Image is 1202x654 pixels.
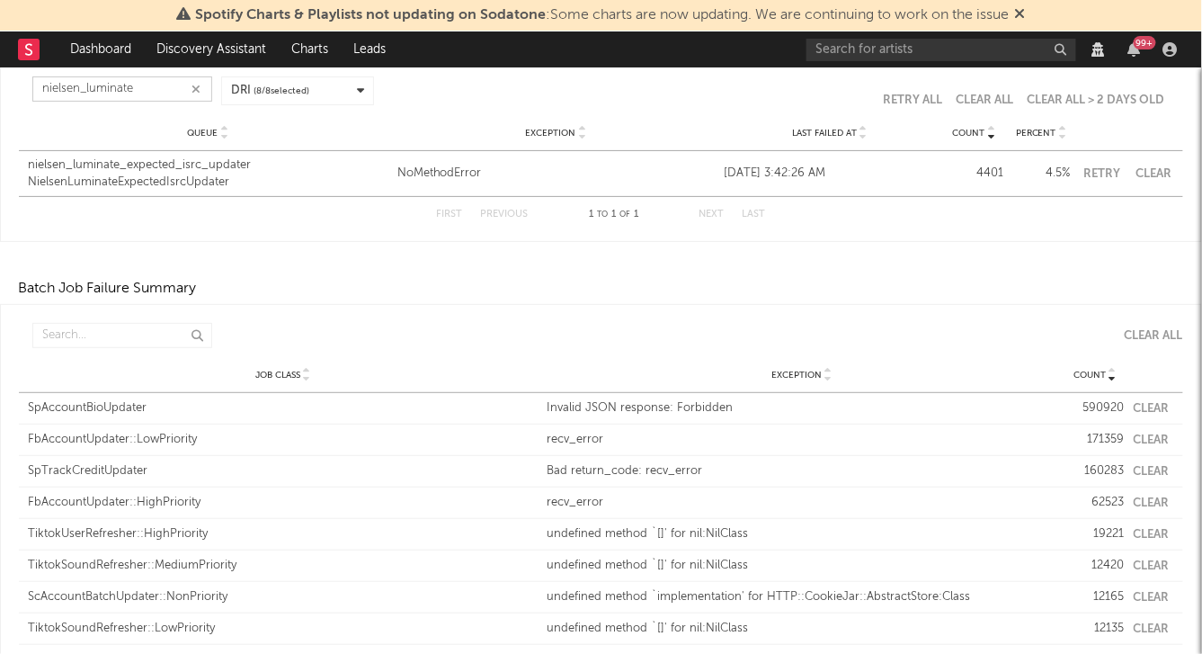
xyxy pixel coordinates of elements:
[1028,94,1165,106] button: Clear All > 2 Days Old
[771,370,822,381] span: Exception
[724,165,936,183] div: [DATE] 3:42:26 AM
[619,211,630,219] span: of
[1066,525,1125,543] div: 19221
[341,31,398,67] a: Leads
[953,128,985,139] span: Count
[28,174,388,192] div: NielsenLuminateExpectedIsrcUpdater
[28,620,539,638] div: TiktokSoundRefresher::LowPriority
[1125,330,1183,342] div: Clear All
[806,39,1076,61] input: Search for artists
[548,494,1058,512] div: recv_error
[548,557,1058,575] div: undefined method `[]' for nil:NilClass
[1066,462,1125,480] div: 160283
[1012,165,1071,183] div: 4.5 %
[1015,8,1026,22] span: Dismiss
[1066,399,1125,417] div: 590920
[1134,168,1174,180] button: Clear
[28,399,539,417] div: SpAccountBioUpdater
[187,128,218,139] span: Queue
[28,462,539,480] div: SpTrackCreditUpdater
[58,31,144,67] a: Dashboard
[945,165,1003,183] div: 4401
[32,323,212,348] input: Search...
[1134,529,1170,541] button: Clear
[279,31,341,67] a: Charts
[1016,128,1056,139] span: Percent
[1134,36,1156,49] div: 99 +
[1066,620,1125,638] div: 12135
[1066,588,1125,606] div: 12165
[32,76,212,102] input: Search...
[548,462,1058,480] div: Bad return_code: recv_error
[1066,494,1125,512] div: 62523
[437,210,463,219] button: First
[565,204,663,226] div: 1 1 1
[1074,370,1107,381] span: Count
[1134,466,1170,478] button: Clear
[231,82,309,100] div: DRI
[548,431,1058,449] div: recv_error
[1134,592,1170,604] button: Clear
[1134,560,1170,572] button: Clear
[28,525,539,543] div: TiktokUserRefresher::HighPriority
[548,588,1058,606] div: undefined method `implementation' for HTTP::CookieJar::AbstractStore:Class
[1066,557,1125,575] div: 12420
[1080,168,1125,180] button: Retry
[28,494,539,512] div: FbAccountUpdater::HighPriority
[526,128,576,139] span: Exception
[792,128,857,139] span: Last Failed At
[548,620,1058,638] div: undefined method `[]' for nil:NilClass
[1134,497,1170,509] button: Clear
[28,588,539,606] div: ScAccountBatchUpdater::NonPriority
[548,525,1058,543] div: undefined method `[]' for nil:NilClass
[397,165,716,183] a: NoMethodError
[481,210,529,219] button: Previous
[1128,42,1141,57] button: 99+
[743,210,766,219] button: Last
[28,157,388,175] div: nielsen_luminate_expected_isrc_updater
[196,8,1010,22] span: : Some charts are now updating. We are continuing to work on the issue
[1066,431,1125,449] div: 171359
[1134,435,1170,446] button: Clear
[548,399,1058,417] div: Invalid JSON response: Forbidden
[28,557,539,575] div: TiktokSoundRefresher::MediumPriority
[883,94,942,106] button: Retry All
[1111,330,1183,342] button: Clear All
[144,31,279,67] a: Discovery Assistant
[1134,403,1170,415] button: Clear
[28,157,388,192] a: nielsen_luminate_expected_isrc_updaterNielsenLuminateExpectedIsrcUpdater
[956,94,1014,106] button: Clear All
[1134,623,1170,635] button: Clear
[254,85,309,98] span: ( 8 / 8 selected)
[18,278,196,300] div: Batch Job Failure Summary
[255,370,300,381] span: Job Class
[28,431,539,449] div: FbAccountUpdater::LowPriority
[699,210,725,219] button: Next
[196,8,547,22] span: Spotify Charts & Playlists not updating on Sodatone
[597,211,608,219] span: to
